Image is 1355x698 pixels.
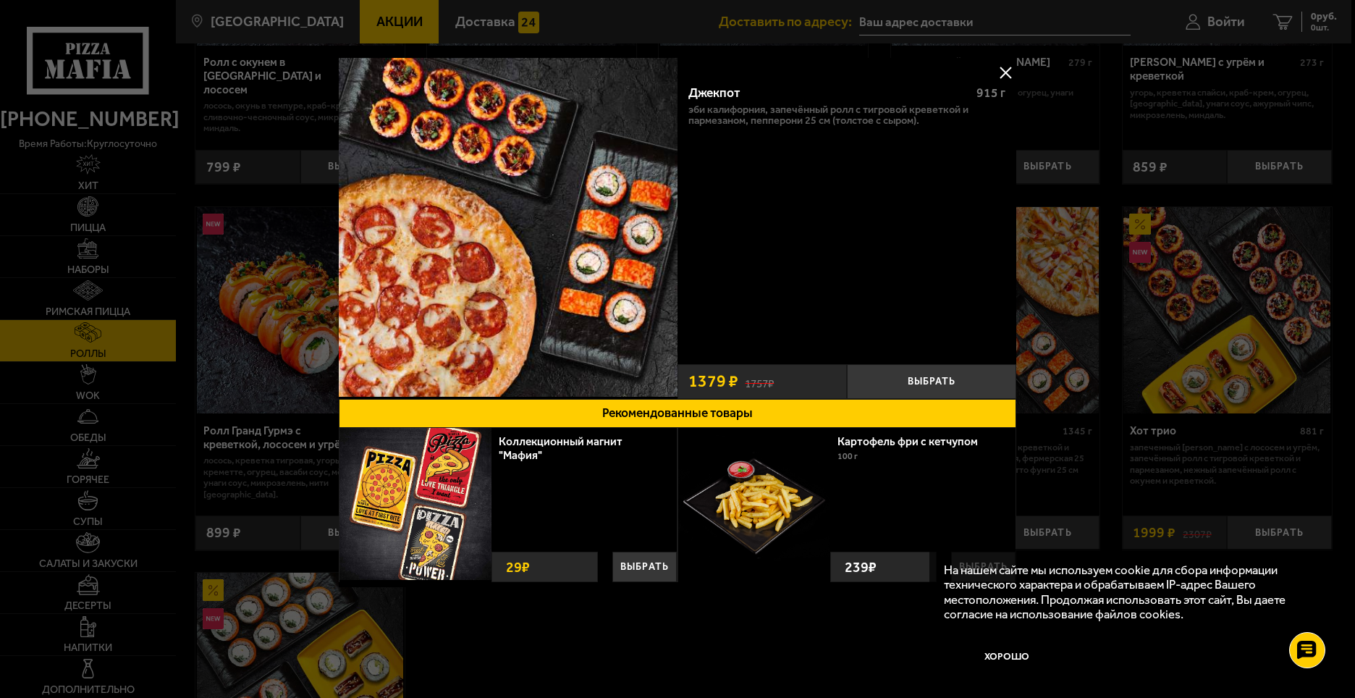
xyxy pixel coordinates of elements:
div: Джекпот [688,85,965,101]
img: Джекпот [339,58,677,397]
a: Картофель фри с кетчупом [837,434,992,448]
p: На нашем сайте мы используем cookie для сбора информации технического характера и обрабатываем IP... [944,563,1314,621]
button: Выбрать [612,552,677,582]
p: Эби Калифорния, Запечённый ролл с тигровой креветкой и пармезаном, Пепперони 25 см (толстое с сыр... [688,104,1006,127]
strong: 29 ₽ [502,552,533,581]
span: 915 г [976,85,1005,100]
a: Джекпот [339,58,677,399]
strong: 239 ₽ [841,552,880,581]
button: Рекомендованные товары [339,399,1016,428]
span: 1379 ₽ [688,373,738,390]
button: Хорошо [944,635,1071,678]
span: 100 г [837,451,858,461]
s: 1757 ₽ [745,374,774,389]
a: Коллекционный магнит "Мафия" [499,434,622,462]
button: Выбрать [847,364,1016,399]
